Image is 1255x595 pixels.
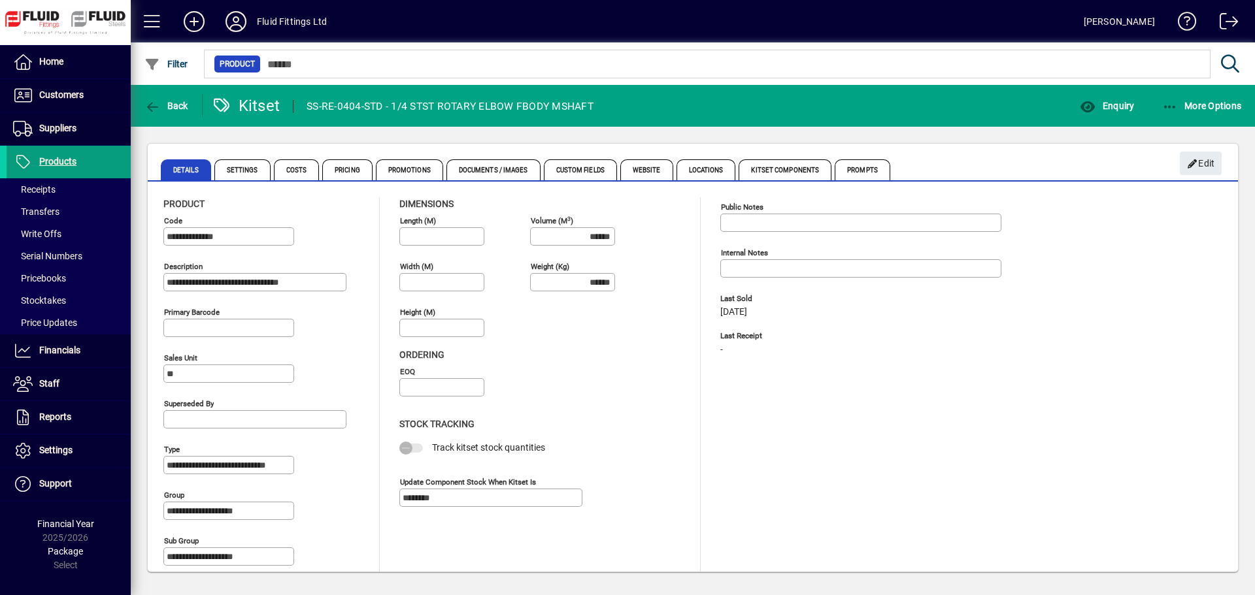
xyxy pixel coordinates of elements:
[1084,11,1155,32] div: [PERSON_NAME]
[1168,3,1197,45] a: Knowledge Base
[721,248,768,257] mat-label: Internal Notes
[1080,101,1134,111] span: Enquiry
[37,519,94,529] span: Financial Year
[144,101,188,111] span: Back
[39,123,76,133] span: Suppliers
[720,295,916,303] span: Last Sold
[720,332,916,340] span: Last Receipt
[164,308,220,317] mat-label: Primary barcode
[39,445,73,455] span: Settings
[7,334,131,367] a: Financials
[531,262,569,271] mat-label: Weight (Kg)
[131,94,203,118] app-page-header-button: Back
[7,289,131,312] a: Stocktakes
[48,546,83,556] span: Package
[214,159,271,180] span: Settings
[164,399,214,408] mat-label: Superseded by
[7,79,131,112] a: Customers
[7,201,131,223] a: Transfers
[620,159,673,180] span: Website
[257,11,327,32] div: Fluid Fittings Ltd
[7,434,131,467] a: Settings
[7,401,131,434] a: Reports
[1077,94,1137,118] button: Enquiry
[399,199,454,209] span: Dimensions
[13,206,59,217] span: Transfers
[274,159,320,180] span: Costs
[212,95,280,116] div: Kitset
[164,353,197,362] mat-label: Sales unit
[399,419,475,429] span: Stock Tracking
[400,308,435,317] mat-label: Height (m)
[39,156,76,167] span: Products
[835,159,890,180] span: Prompts
[1162,101,1242,111] span: More Options
[39,478,72,489] span: Support
[13,229,61,239] span: Write Offs
[164,262,203,271] mat-label: Description
[432,442,545,453] span: Track kitset stock quantities
[7,267,131,289] a: Pricebooks
[7,178,131,201] a: Receipts
[13,184,56,195] span: Receipts
[376,159,443,180] span: Promotions
[446,159,541,180] span: Documents / Images
[531,216,573,225] mat-label: Volume (m )
[307,96,594,117] div: SS-RE-0404-STD - 1/4 STST ROTARY ELBOW FBODY MSHAFT
[7,468,131,500] a: Support
[400,477,536,486] mat-label: Update component stock when kitset is
[739,159,831,180] span: Kitset Components
[1187,153,1215,174] span: Edit
[7,46,131,78] a: Home
[721,202,763,212] mat-label: Public Notes
[1210,3,1239,45] a: Logout
[1180,152,1222,175] button: Edit
[39,56,63,67] span: Home
[39,378,59,389] span: Staff
[400,367,415,376] mat-label: EOQ
[39,411,71,422] span: Reports
[215,10,257,33] button: Profile
[13,295,66,306] span: Stocktakes
[7,312,131,334] a: Price Updates
[13,273,66,283] span: Pricebooks
[322,159,373,180] span: Pricing
[164,216,182,225] mat-label: Code
[567,215,571,221] sup: 3
[144,59,188,69] span: Filter
[13,317,77,328] span: Price Updates
[399,349,444,360] span: Ordering
[720,345,723,355] span: -
[39,89,84,100] span: Customers
[7,223,131,245] a: Write Offs
[400,216,436,225] mat-label: Length (m)
[677,159,736,180] span: Locations
[141,94,192,118] button: Back
[161,159,211,180] span: Details
[544,159,617,180] span: Custom Fields
[400,262,433,271] mat-label: Width (m)
[164,536,199,545] mat-label: Sub group
[7,112,131,145] a: Suppliers
[220,57,255,71] span: Product
[7,368,131,400] a: Staff
[164,445,180,454] mat-label: Type
[141,52,192,76] button: Filter
[39,345,80,355] span: Financials
[163,199,205,209] span: Product
[1159,94,1245,118] button: More Options
[13,251,82,261] span: Serial Numbers
[720,307,747,317] span: [DATE]
[173,10,215,33] button: Add
[164,490,184,500] mat-label: Group
[7,245,131,267] a: Serial Numbers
